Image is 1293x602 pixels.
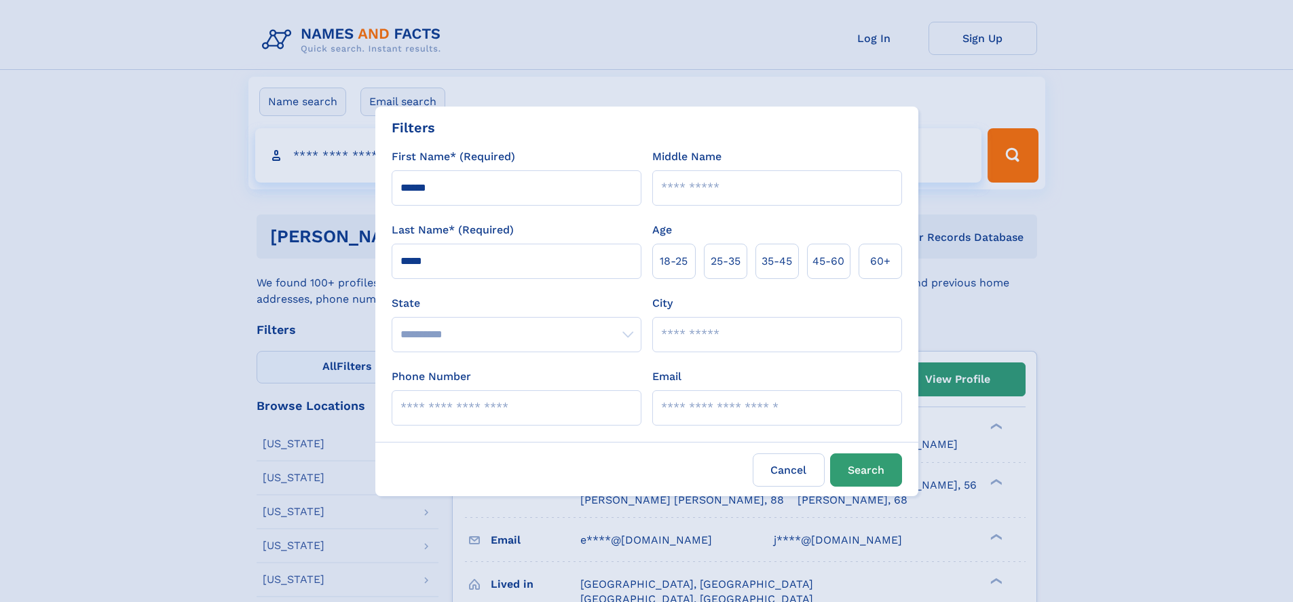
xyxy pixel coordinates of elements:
label: Last Name* (Required) [392,222,514,238]
label: Cancel [753,453,825,487]
span: 35‑45 [762,253,792,269]
span: 18‑25 [660,253,688,269]
div: Filters [392,117,435,138]
label: Middle Name [652,149,722,165]
label: Phone Number [392,369,471,385]
label: Age [652,222,672,238]
span: 60+ [870,253,891,269]
label: First Name* (Required) [392,149,515,165]
label: State [392,295,641,312]
label: City [652,295,673,312]
span: 25‑35 [711,253,741,269]
span: 45‑60 [812,253,844,269]
button: Search [830,453,902,487]
label: Email [652,369,681,385]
